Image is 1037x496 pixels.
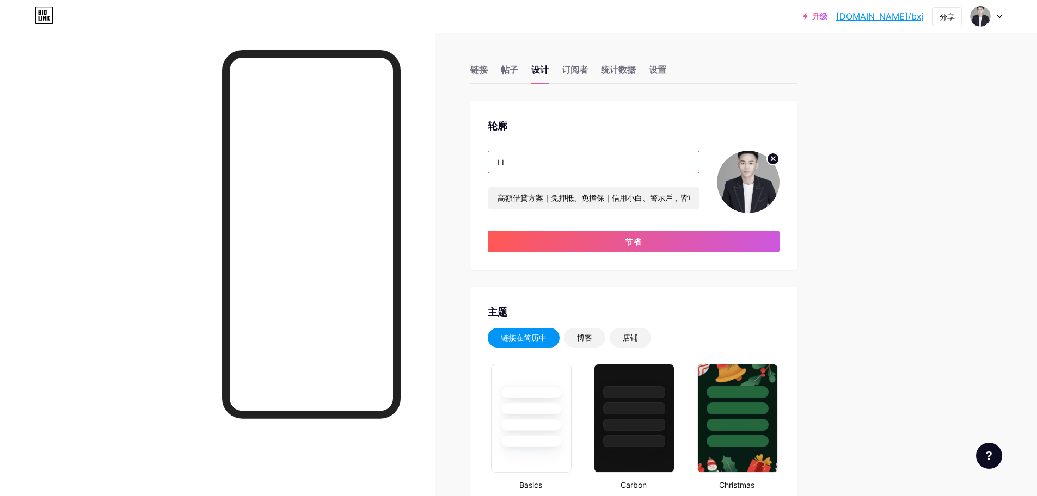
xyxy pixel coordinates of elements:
[623,333,638,342] font: 店铺
[488,187,699,209] input: 简历
[470,64,488,75] font: 链接
[488,231,780,252] button: 节省
[488,479,573,491] div: Basics
[717,151,780,213] img: 北行
[488,151,699,173] input: 姓名
[531,64,549,75] font: 设计
[812,11,827,21] font: 升级
[562,64,588,75] font: 订阅者
[836,10,924,23] a: [DOMAIN_NAME]/bxj
[625,237,642,246] font: 节省
[970,6,991,27] img: 北行
[591,479,676,491] div: Carbon
[601,64,636,75] font: 统计数据
[940,12,955,21] font: 分享
[501,333,547,342] font: 链接在简历中
[488,306,507,318] font: 主题
[488,120,507,132] font: 轮廓
[501,64,518,75] font: 帖子
[577,333,592,342] font: 博客
[836,11,924,22] font: [DOMAIN_NAME]/bxj
[649,64,666,75] font: 设置
[694,479,780,491] div: Christmas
